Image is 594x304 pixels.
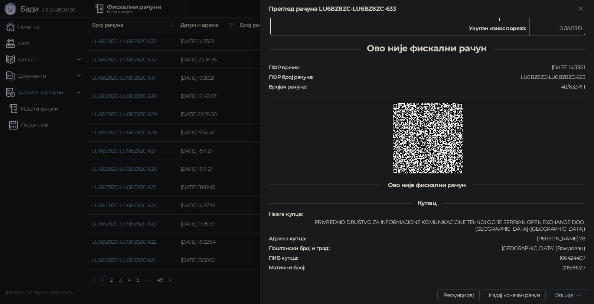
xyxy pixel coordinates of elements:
[269,255,298,261] strong: ПИБ купца :
[299,255,586,261] div: 106424407
[269,235,306,242] strong: Адреса купца :
[314,74,586,80] div: LU6BZ8ZC-LU6BZ8ZC-633
[306,264,586,271] div: 20599227
[330,245,586,252] div: [GEOGRAPHIC_DATA] (Вождовац)
[269,4,576,13] div: Преглед рачуна LU6BZ8ZC-LU6BZ8ZC-633
[307,235,586,242] div: [PERSON_NAME] 78
[300,64,586,71] div: [DATE] 14:33:21
[268,219,586,232] div: PRIVREDNO DRUŠTVO ZA INFORMACIONE KOMUNIKACIONE TEHNOLOGIJE SERBIAN OPEN EXCHANGE DOO, [GEOGRAPHI...
[549,289,588,301] button: Опције
[269,83,306,90] strong: Бројач рачуна :
[412,199,442,207] span: Купац
[483,289,546,301] button: Издај коначан рачун
[393,103,463,173] img: QR код
[555,292,573,298] div: Опције
[576,4,585,13] button: Close
[269,264,305,271] strong: Матични број :
[361,43,493,54] span: Ово није фискални рачун
[307,83,586,90] div: 40/633РП
[269,245,329,252] strong: Поштански број и град :
[269,64,300,71] strong: ПФР време :
[469,25,526,32] strong: Укупан износ пореза:
[529,21,585,36] td: 0,00 RSD
[437,289,480,301] button: Рефундирај
[269,211,302,217] strong: Назив купца :
[269,74,313,80] strong: ПФР број рачуна :
[382,182,471,189] span: Ово није фискални рачун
